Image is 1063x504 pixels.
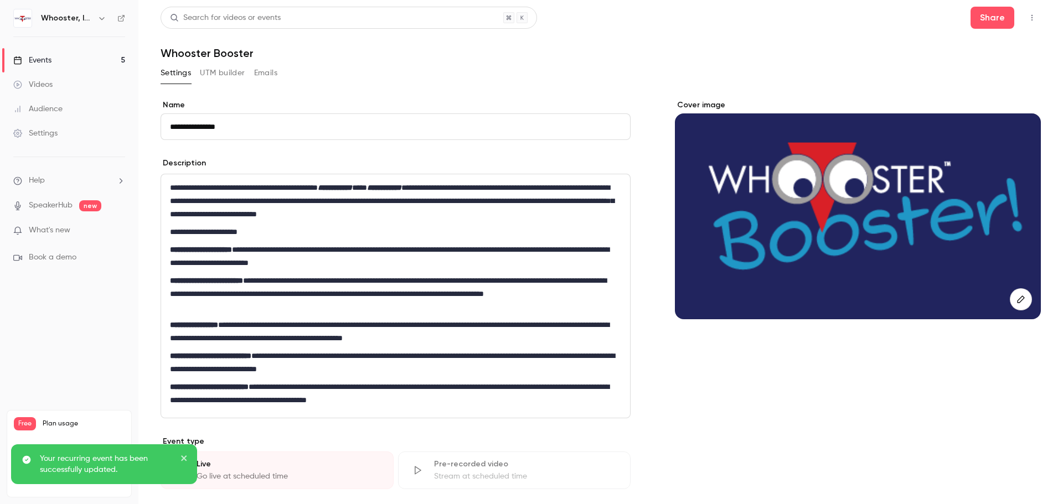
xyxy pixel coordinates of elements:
[161,174,630,418] div: editor
[170,12,281,24] div: Search for videos or events
[197,459,380,470] div: Live
[40,453,173,475] p: Your recurring event has been successfully updated.
[161,451,394,489] div: LiveGo live at scheduled time
[13,103,63,115] div: Audience
[161,64,191,82] button: Settings
[41,13,93,24] h6: Whooster, Inc.
[161,46,1041,60] h1: Whooster Booster
[29,225,70,236] span: What's new
[29,252,76,263] span: Book a demo
[13,128,58,139] div: Settings
[200,64,245,82] button: UTM builder
[161,100,631,111] label: Name
[13,175,125,186] li: help-dropdown-opener
[14,417,36,430] span: Free
[398,451,631,489] div: Pre-recorded videoStream at scheduled time
[161,436,631,447] p: Event type
[13,79,53,90] div: Videos
[434,471,617,482] div: Stream at scheduled time
[29,175,45,186] span: Help
[14,9,32,27] img: Whooster, Inc.
[161,158,206,169] label: Description
[971,7,1014,29] button: Share
[254,64,277,82] button: Emails
[434,459,617,470] div: Pre-recorded video
[43,419,125,428] span: Plan usage
[180,453,188,466] button: close
[197,471,380,482] div: Go live at scheduled time
[13,55,51,66] div: Events
[675,100,1041,111] label: Cover image
[29,200,73,211] a: SpeakerHub
[161,174,631,418] section: description
[79,200,101,211] span: new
